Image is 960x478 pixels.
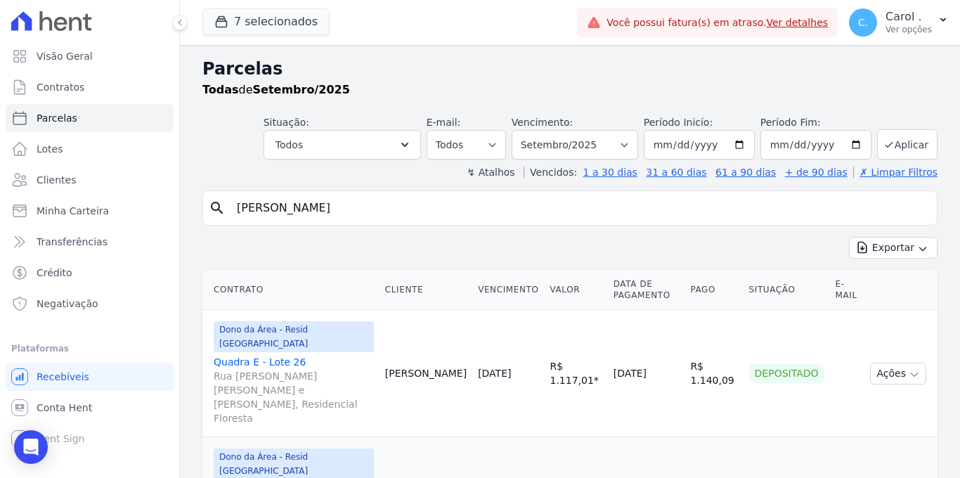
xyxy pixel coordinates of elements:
button: Ações [870,363,926,385]
span: Todos [275,136,303,153]
div: Plataformas [11,340,168,357]
span: Rua [PERSON_NAME] [PERSON_NAME] e [PERSON_NAME], Residencial Floresta [214,369,374,425]
a: + de 90 dias [785,167,848,178]
span: Visão Geral [37,49,93,63]
label: Período Fim: [760,115,871,130]
p: Ver opções [886,24,932,35]
th: Vencimento [472,270,544,310]
a: 1 a 30 dias [583,167,637,178]
a: 31 a 60 dias [646,167,706,178]
span: Recebíveis [37,370,89,384]
a: Contratos [6,73,174,101]
i: search [209,200,226,217]
span: Dono da Área - Resid [GEOGRAPHIC_DATA] [214,321,374,352]
a: Conta Hent [6,394,174,422]
a: Visão Geral [6,42,174,70]
td: R$ 1.117,01 [545,310,608,437]
th: Situação [744,270,830,310]
label: ↯ Atalhos [467,167,514,178]
th: Valor [545,270,608,310]
a: Parcelas [6,104,174,132]
strong: Setembro/2025 [253,83,350,96]
a: 61 a 90 dias [715,167,776,178]
span: Você possui fatura(s) em atraso. [607,15,828,30]
span: Crédito [37,266,72,280]
a: Transferências [6,228,174,256]
td: [PERSON_NAME] [380,310,472,437]
th: Pago [685,270,743,310]
a: Clientes [6,166,174,194]
button: C. Carol . Ver opções [838,3,960,42]
label: Vencimento: [512,117,573,128]
h2: Parcelas [202,56,938,82]
span: C. [858,18,868,27]
strong: Todas [202,83,239,96]
div: Depositado [749,363,824,383]
button: Todos [264,130,421,160]
label: Período Inicío: [644,117,713,128]
button: Exportar [849,237,938,259]
p: Carol . [886,10,932,24]
td: R$ 1.140,09 [685,310,743,437]
a: Quadra E - Lote 26Rua [PERSON_NAME] [PERSON_NAME] e [PERSON_NAME], Residencial Floresta [214,355,374,425]
span: Minha Carteira [37,204,109,218]
a: [DATE] [478,368,511,379]
a: ✗ Limpar Filtros [853,167,938,178]
td: [DATE] [608,310,685,437]
th: E-mail [830,270,865,310]
th: Cliente [380,270,472,310]
div: Open Intercom Messenger [14,430,48,464]
input: Buscar por nome do lote ou do cliente [228,194,931,222]
label: Vencidos: [524,167,577,178]
a: Crédito [6,259,174,287]
label: E-mail: [427,117,461,128]
p: de [202,82,350,98]
button: 7 selecionados [202,8,330,35]
a: Ver detalhes [766,17,828,28]
span: Clientes [37,173,76,187]
a: Negativação [6,290,174,318]
th: Contrato [202,270,380,310]
button: Aplicar [877,129,938,160]
span: Transferências [37,235,108,249]
label: Situação: [264,117,309,128]
span: Contratos [37,80,84,94]
span: Conta Hent [37,401,92,415]
a: Lotes [6,135,174,163]
a: Recebíveis [6,363,174,391]
a: Minha Carteira [6,197,174,225]
span: Parcelas [37,111,77,125]
span: Lotes [37,142,63,156]
span: Negativação [37,297,98,311]
th: Data de Pagamento [608,270,685,310]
